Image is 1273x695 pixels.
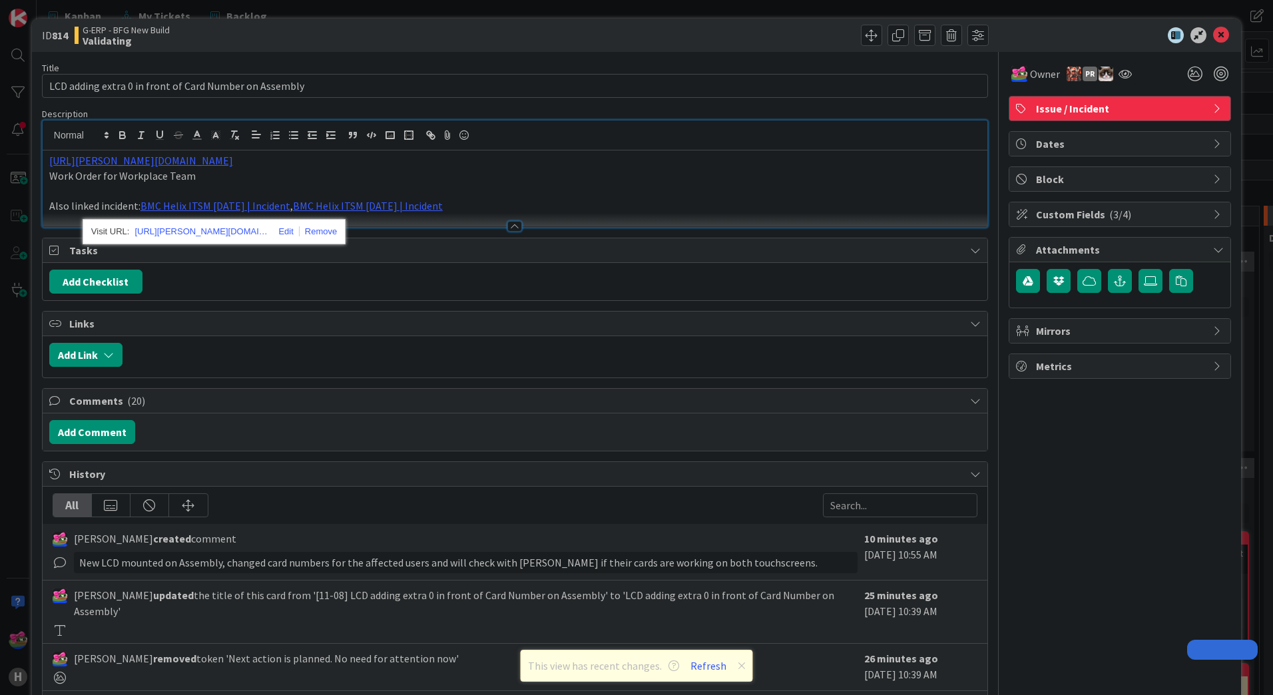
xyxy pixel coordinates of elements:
[864,588,938,602] b: 25 minutes ago
[1067,67,1081,81] img: JK
[1099,67,1113,81] img: Kv
[42,27,68,43] span: ID
[1036,242,1206,258] span: Attachments
[53,494,92,517] div: All
[864,652,938,665] b: 26 minutes ago
[42,74,988,98] input: type card name here...
[134,223,268,240] a: [URL][PERSON_NAME][DOMAIN_NAME]
[1109,208,1131,221] span: ( 3/4 )
[49,198,981,214] p: Also linked incident: ,
[153,652,196,665] b: removed
[864,587,977,636] div: [DATE] 10:39 AM
[1036,101,1206,116] span: Issue / Incident
[83,35,170,46] b: Validating
[127,394,145,407] span: ( 20 )
[74,587,858,619] span: [PERSON_NAME] the title of this card from '[11-08] LCD adding extra 0 in front of Card Number on ...
[53,588,67,603] img: JK
[74,552,858,573] div: New LCD mounted on Assembly, changed card numbers for the affected users and will check with [PER...
[1036,323,1206,339] span: Mirrors
[864,532,938,545] b: 10 minutes ago
[53,652,67,666] img: JK
[69,393,963,409] span: Comments
[52,29,68,42] b: 814
[153,588,194,602] b: updated
[823,493,977,517] input: Search...
[1036,136,1206,152] span: Dates
[293,199,443,212] a: BMC Helix ITSM [DATE] | Incident
[864,531,977,573] div: [DATE] 10:55 AM
[1036,171,1206,187] span: Block
[864,650,977,684] div: [DATE] 10:39 AM
[1083,67,1097,81] div: PR
[1030,66,1060,82] span: Owner
[53,532,67,547] img: JK
[49,343,123,367] button: Add Link
[140,199,290,212] a: BMC Helix ITSM [DATE] | Incident
[49,420,135,444] button: Add Comment
[74,650,459,666] span: [PERSON_NAME] token 'Next action is planned. No need for attention now'
[49,154,233,167] a: [URL][PERSON_NAME][DOMAIN_NAME]
[49,168,981,184] p: Work Order for Workplace Team
[153,532,191,545] b: created
[1011,66,1027,82] img: JK
[42,62,59,74] label: Title
[69,316,963,332] span: Links
[1036,358,1206,374] span: Metrics
[74,531,236,547] span: [PERSON_NAME] comment
[42,108,88,120] span: Description
[69,466,963,482] span: History
[69,242,963,258] span: Tasks
[528,658,679,674] span: This view has recent changes.
[686,657,731,674] button: Refresh
[49,270,142,294] button: Add Checklist
[83,25,170,35] span: G-ERP - BFG New Build
[1036,206,1206,222] span: Custom Fields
